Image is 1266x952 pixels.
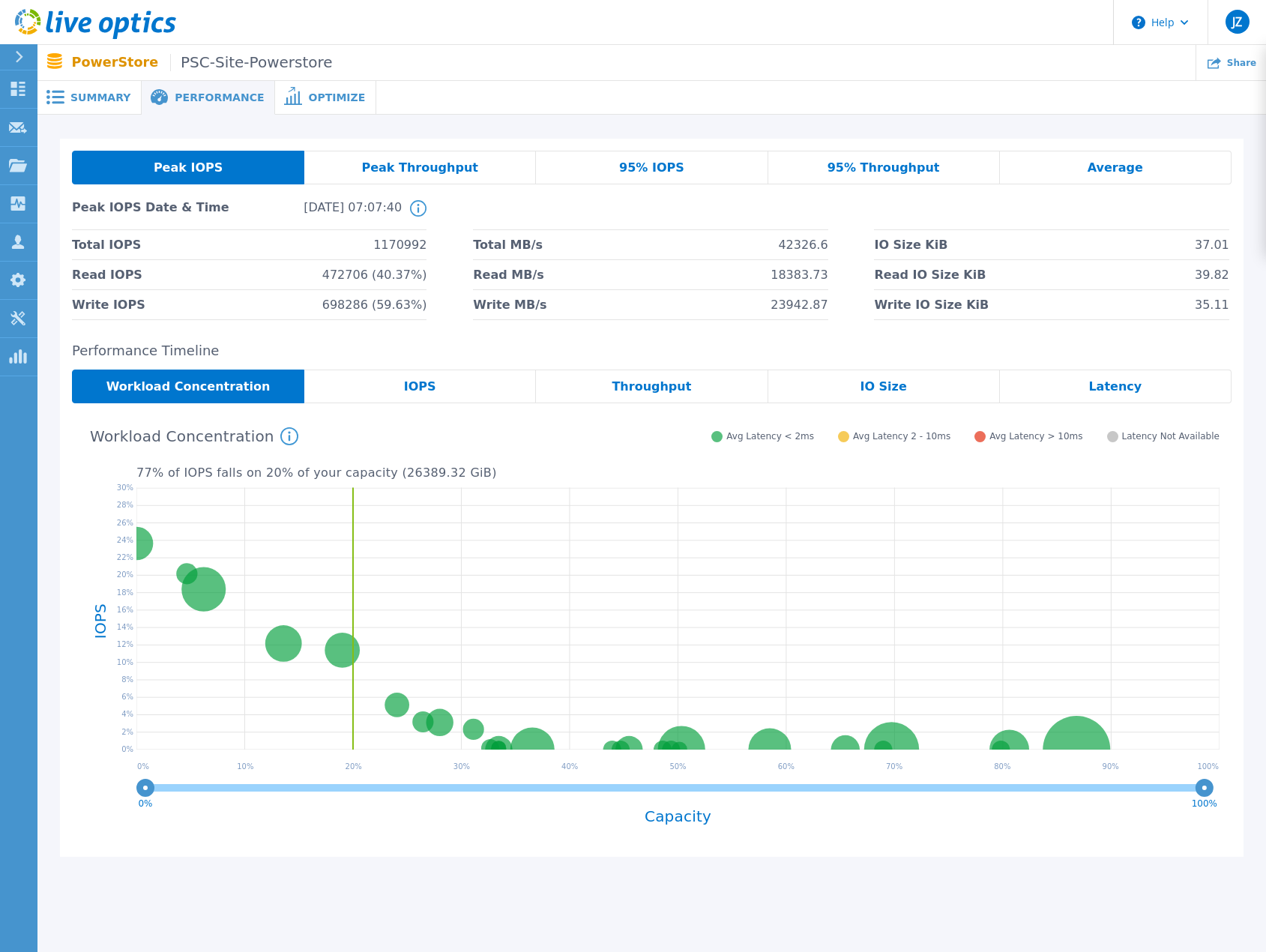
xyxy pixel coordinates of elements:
span: Average [1088,162,1143,174]
text: 22% [117,553,133,561]
text: 10 % [237,762,253,771]
text: 50 % [669,762,686,771]
span: 1170992 [373,230,426,259]
text: 28% [117,501,133,509]
span: Write IO Size KiB [874,290,989,319]
span: IO Size KiB [874,230,947,259]
span: Avg Latency < 2ms [726,431,814,442]
span: 472706 (40.37%) [322,260,427,289]
text: 4% [121,710,133,718]
span: Optimize [308,92,365,103]
text: 30 % [453,762,470,771]
span: 698286 (59.63%) [322,290,427,319]
span: 18383.73 [771,260,828,289]
span: 37.01 [1195,230,1229,259]
p: 77 % of IOPS falls on 20 % of your capacity ( 26389.32 GiB ) [136,466,1220,480]
text: 0 % [137,762,149,771]
text: 0% [139,798,153,809]
span: Peak Throughput [361,162,478,174]
text: 100% [1192,798,1217,809]
span: 95% IOPS [619,162,684,174]
span: 42326.6 [778,230,828,259]
span: Performance [175,92,264,103]
text: 8% [121,675,133,684]
text: 6% [121,693,133,701]
text: 60 % [778,762,795,771]
text: 70 % [886,762,902,771]
text: 90 % [1103,762,1119,771]
h4: Capacity [136,808,1220,825]
span: 35.11 [1195,290,1229,319]
p: PowerStore [72,54,333,71]
span: IOPS [404,381,436,393]
text: 30% [117,483,133,492]
span: Read IO Size KiB [874,260,986,289]
span: Avg Latency > 10ms [989,431,1082,442]
span: Write IOPS [72,290,145,319]
text: 26% [117,518,133,526]
span: 23942.87 [771,290,828,319]
span: Total IOPS [72,230,141,259]
span: Read IOPS [72,260,142,289]
h2: Performance Timeline [72,343,1232,359]
span: Read MB/s [473,260,543,289]
h4: Workload Concentration [90,427,298,445]
span: [DATE] 07:07:40 [237,200,402,229]
text: 100 % [1197,762,1219,771]
span: Avg Latency 2 - 10ms [853,431,950,442]
text: 20 % [346,762,362,771]
text: 40 % [561,762,578,771]
span: Peak IOPS Date & Time [72,200,237,229]
span: Latency [1088,381,1142,393]
span: Write MB/s [473,290,546,319]
span: IO Size [860,381,906,393]
span: Share [1227,58,1256,67]
span: Throughput [612,381,691,393]
span: 95% Throughput [828,162,940,174]
span: Total MB/s [473,230,543,259]
span: PSC-Site-Powerstore [170,54,332,71]
span: JZ [1232,16,1242,28]
span: Peak IOPS [154,162,223,174]
span: Workload Concentration [106,381,271,393]
h4: IOPS [93,564,108,677]
text: 80 % [994,762,1010,771]
text: 2% [121,727,133,735]
span: Summary [70,92,130,103]
text: 0% [121,745,133,753]
span: Latency Not Available [1122,431,1220,442]
span: 39.82 [1195,260,1229,289]
text: 24% [117,536,133,544]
